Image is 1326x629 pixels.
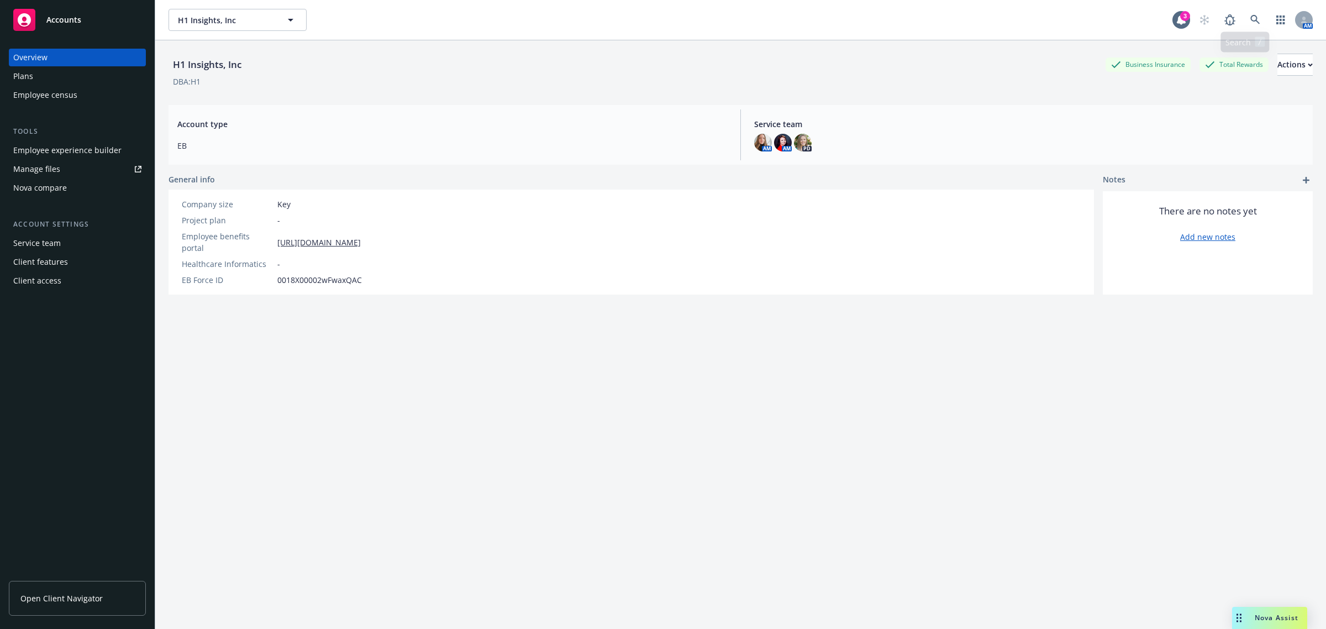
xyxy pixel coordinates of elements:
span: EB [177,140,727,151]
a: Accounts [9,4,146,35]
div: Client access [13,272,61,290]
div: Tools [9,126,146,137]
div: Manage files [13,160,60,178]
span: H1 Insights, Inc [178,14,273,26]
div: Nova compare [13,179,67,197]
span: Account type [177,118,727,130]
div: Drag to move [1232,607,1246,629]
a: Search [1244,9,1266,31]
a: Employee census [9,86,146,104]
div: Employee experience builder [13,141,122,159]
a: Nova compare [9,179,146,197]
a: add [1299,174,1313,187]
a: Client access [9,272,146,290]
div: Total Rewards [1199,57,1269,71]
div: Service team [13,234,61,252]
a: Service team [9,234,146,252]
a: Overview [9,49,146,66]
span: Nova Assist [1255,613,1298,622]
div: Project plan [182,214,273,226]
div: DBA: H1 [173,76,201,87]
span: Open Client Navigator [20,593,103,604]
span: 0018X00002wFwaxQAC [277,274,362,286]
a: Manage files [9,160,146,178]
div: H1 Insights, Inc [169,57,246,72]
div: Plans [13,67,33,85]
div: Client features [13,253,68,271]
img: photo [794,134,812,151]
img: photo [754,134,772,151]
span: - [277,214,280,226]
div: Employee census [13,86,77,104]
button: Nova Assist [1232,607,1307,629]
span: - [277,258,280,270]
span: Service team [754,118,1304,130]
div: Employee benefits portal [182,230,273,254]
div: Actions [1277,54,1313,75]
div: Overview [13,49,48,66]
span: Notes [1103,174,1125,187]
span: General info [169,174,215,185]
a: Report a Bug [1219,9,1241,31]
div: Company size [182,198,273,210]
div: EB Force ID [182,274,273,286]
a: Start snowing [1193,9,1215,31]
a: Employee experience builder [9,141,146,159]
span: Key [277,198,291,210]
div: Business Insurance [1106,57,1191,71]
div: Account settings [9,219,146,230]
a: Switch app [1270,9,1292,31]
button: Actions [1277,54,1313,76]
a: Add new notes [1180,231,1235,243]
span: Accounts [46,15,81,24]
span: There are no notes yet [1159,205,1257,218]
div: Healthcare Informatics [182,258,273,270]
img: photo [774,134,792,151]
div: 3 [1180,11,1190,21]
button: H1 Insights, Inc [169,9,307,31]
a: [URL][DOMAIN_NAME] [277,237,361,248]
a: Client features [9,253,146,271]
a: Plans [9,67,146,85]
